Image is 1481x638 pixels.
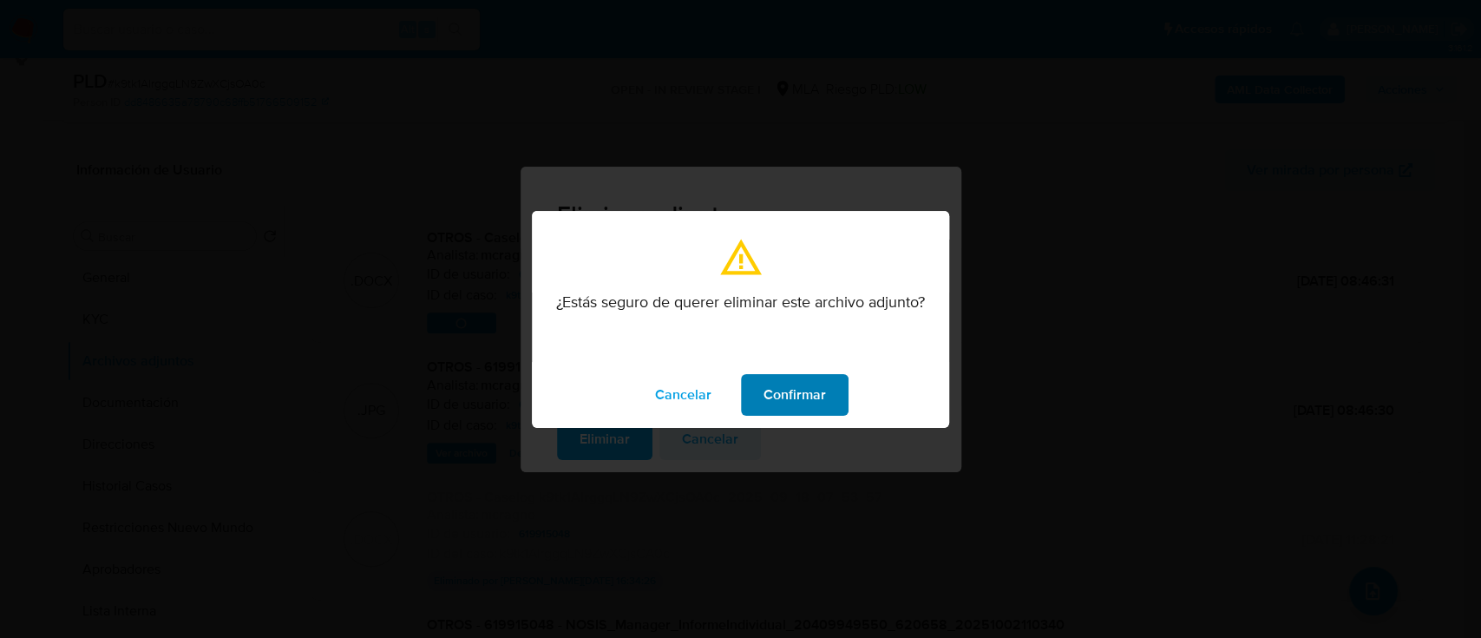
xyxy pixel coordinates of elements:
button: modal_confirmation.cancel [632,374,734,416]
div: modal_confirmation.title [532,211,949,428]
span: Confirmar [763,376,826,414]
span: Cancelar [655,376,711,414]
button: modal_confirmation.confirm [741,374,849,416]
p: ¿Estás seguro de querer eliminar este archivo adjunto? [556,293,925,312]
